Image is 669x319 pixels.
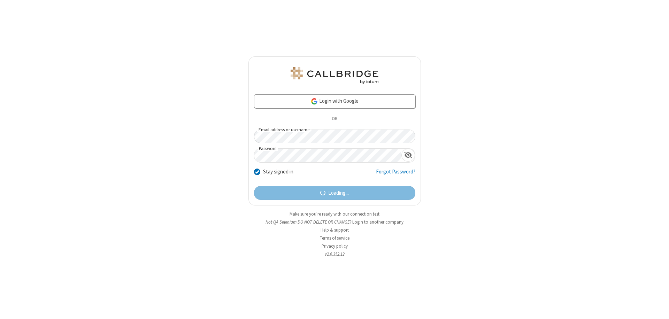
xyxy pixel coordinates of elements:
input: Email address or username [254,130,415,143]
img: google-icon.png [310,98,318,105]
a: Terms of service [320,235,349,241]
button: Login to another company [352,219,403,225]
a: Privacy policy [322,243,348,249]
a: Help & support [321,227,349,233]
a: Make sure you're ready with our connection test [290,211,379,217]
li: v2.6.352.12 [248,251,421,257]
a: Login with Google [254,94,415,108]
a: Forgot Password? [376,168,415,181]
img: QA Selenium DO NOT DELETE OR CHANGE [289,67,380,84]
li: Not QA Selenium DO NOT DELETE OR CHANGE? [248,219,421,225]
div: Show password [401,149,415,162]
span: OR [329,114,340,124]
input: Password [254,149,401,162]
span: Loading... [328,189,349,197]
label: Stay signed in [263,168,293,176]
button: Loading... [254,186,415,200]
